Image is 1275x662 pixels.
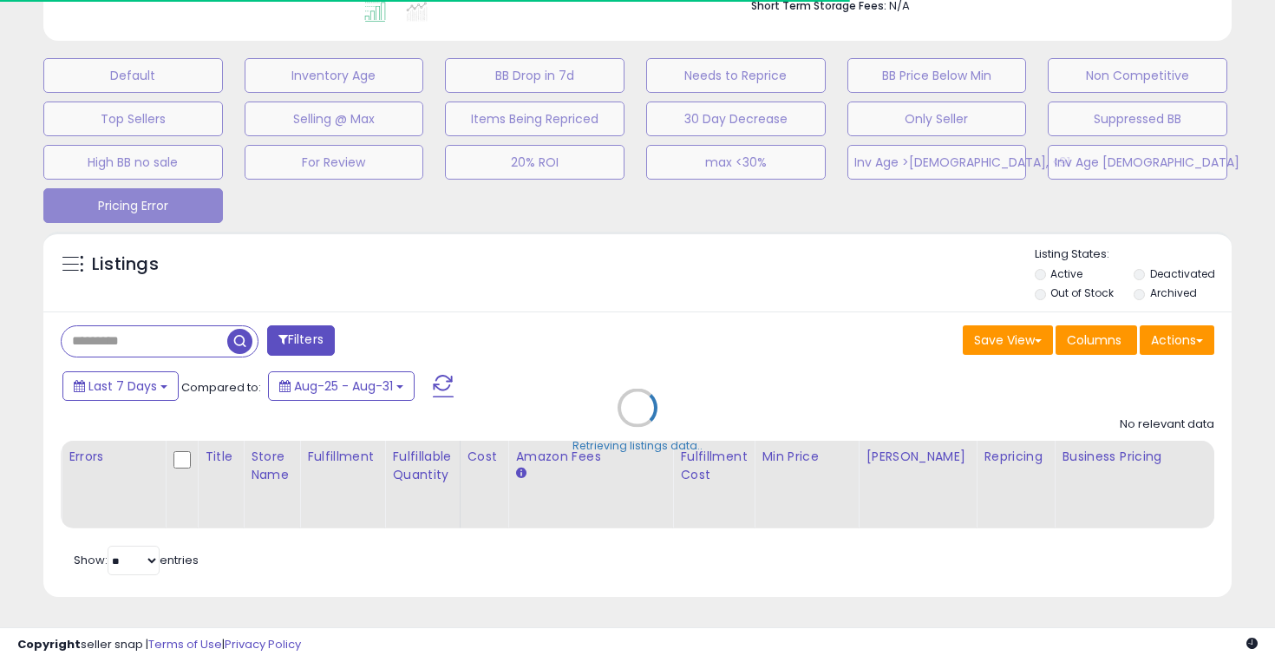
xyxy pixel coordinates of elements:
a: Privacy Policy [225,636,301,652]
button: Suppressed BB [1048,102,1227,136]
div: Retrieving listings data.. [572,438,703,454]
button: Only Seller [847,102,1027,136]
button: Pricing Error [43,188,223,223]
button: BB Price Below Min [847,58,1027,93]
button: 20% ROI [445,145,624,180]
button: For Review [245,145,424,180]
button: Selling @ Max [245,102,424,136]
a: Terms of Use [148,636,222,652]
button: Needs to Reprice [646,58,826,93]
button: Inv Age >[DEMOGRAPHIC_DATA], <91 [847,145,1027,180]
div: seller snap | | [17,637,301,653]
strong: Copyright [17,636,81,652]
button: max <30% [646,145,826,180]
button: Inventory Age [245,58,424,93]
button: BB Drop in 7d [445,58,624,93]
button: 30 Day Decrease [646,102,826,136]
button: High BB no sale [43,145,223,180]
button: Top Sellers [43,102,223,136]
button: Inv Age [DEMOGRAPHIC_DATA] [1048,145,1227,180]
button: Default [43,58,223,93]
button: Items Being Repriced [445,102,624,136]
button: Non Competitive [1048,58,1227,93]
